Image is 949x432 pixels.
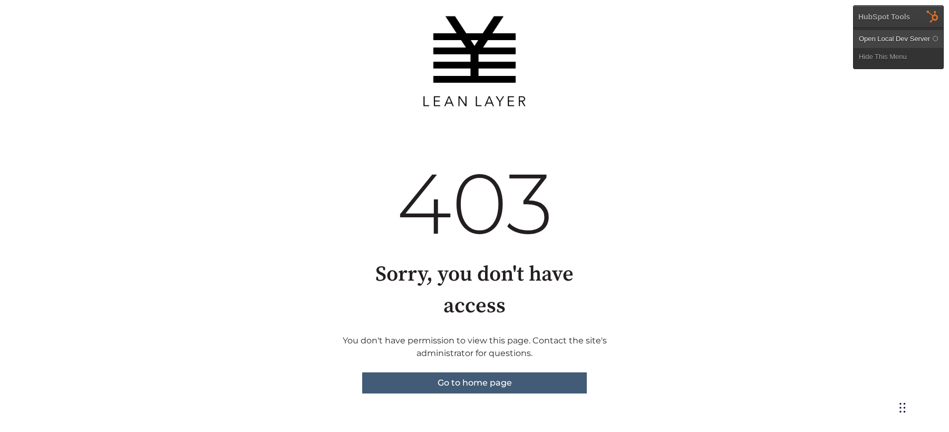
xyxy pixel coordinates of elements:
a: Open Local Dev Server [854,30,943,48]
p: You don't have permission to view this page. Contact the site's administrator for questions. [343,334,607,360]
div: HubSpot Tools [858,12,911,22]
iframe: Chat Widget [896,381,949,432]
a: Hide This Menu [854,48,943,66]
img: Lean Layer Logo [422,8,527,114]
img: HubSpot Tools Menu Toggle [922,5,944,27]
div: HubSpot Tools Open Local Dev Server Hide This Menu [853,5,944,69]
div: 403 [343,161,607,246]
a: Go to home page [362,372,587,393]
h1: Sorry, you don't have access [343,258,607,322]
div: Drag [899,392,906,424]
